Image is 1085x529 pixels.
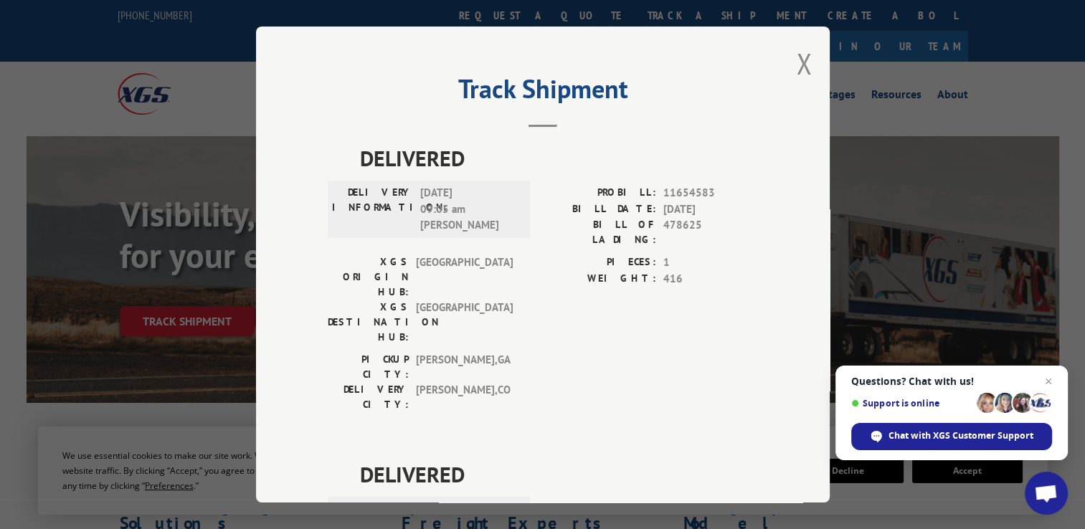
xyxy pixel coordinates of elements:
[328,79,758,106] h2: Track Shipment
[328,382,409,412] label: DELIVERY CITY:
[543,254,656,271] label: PIECES:
[889,429,1033,442] span: Chat with XGS Customer Support
[663,254,758,271] span: 1
[663,501,758,518] span: 14190297
[328,352,409,382] label: PICKUP CITY:
[416,254,513,300] span: [GEOGRAPHIC_DATA]
[416,352,513,382] span: [PERSON_NAME] , GA
[360,142,758,174] span: DELIVERED
[543,501,656,518] label: PROBILL:
[543,217,656,247] label: BILL OF LADING:
[416,382,513,412] span: [PERSON_NAME] , CO
[543,201,656,217] label: BILL DATE:
[328,300,409,345] label: XGS DESTINATION HUB:
[543,185,656,201] label: PROBILL:
[663,217,758,247] span: 478625
[328,254,409,300] label: XGS ORIGIN HUB:
[1040,373,1057,390] span: Close chat
[332,185,413,234] label: DELIVERY INFORMATION:
[420,185,517,234] span: [DATE] 09:05 am [PERSON_NAME]
[360,458,758,490] span: DELIVERED
[663,270,758,287] span: 416
[543,270,656,287] label: WEIGHT:
[851,376,1052,387] span: Questions? Chat with us!
[851,398,972,409] span: Support is online
[663,185,758,201] span: 11654583
[416,300,513,345] span: [GEOGRAPHIC_DATA]
[851,423,1052,450] div: Chat with XGS Customer Support
[796,44,812,82] button: Close modal
[1025,472,1068,515] div: Open chat
[663,201,758,217] span: [DATE]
